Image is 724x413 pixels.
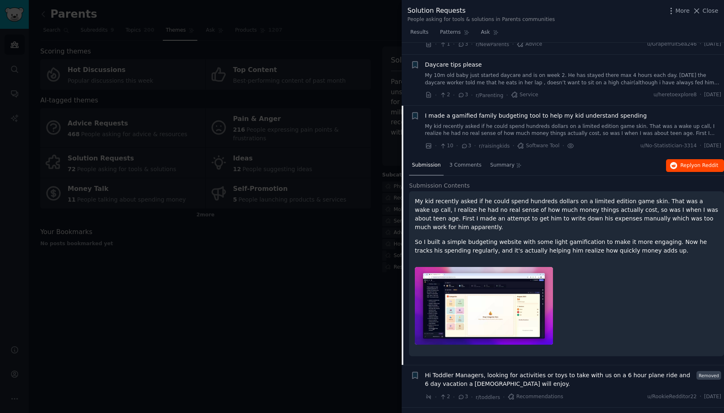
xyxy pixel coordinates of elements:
span: r/toddlers [476,394,500,400]
button: More [667,7,690,15]
p: My kid recently asked if he could spend hundreds dollars on a limited edition game skin. That was... [415,197,718,232]
a: Patterns [437,26,472,43]
span: · [700,91,701,99]
span: Ask [481,29,490,36]
span: · [435,393,437,401]
span: Submission [412,162,441,169]
span: u/No-Statistician-3314 [641,142,697,150]
span: · [700,142,701,150]
span: More [675,7,690,15]
span: · [456,142,458,150]
span: 2 [439,91,450,99]
span: [DATE] [704,142,721,150]
a: Daycare tips please [425,60,482,69]
span: u/heretoexplore8 [654,91,697,99]
span: [DATE] [704,393,721,401]
span: 1 [439,41,450,48]
span: · [453,91,455,100]
img: I made a gamified family budgeting tool to help my kid understand spending [415,267,553,345]
span: r/Parenting [476,93,503,98]
span: r/NewParents [476,42,509,47]
span: Software Tool [517,142,560,150]
span: · [700,41,701,48]
span: Service [511,91,538,99]
span: · [700,393,701,401]
button: Close [692,7,718,15]
span: Reply [680,162,718,169]
span: u/GrapefruitSea246 [647,41,697,48]
button: Replyon Reddit [666,159,724,172]
span: Recommendations [508,393,563,401]
span: on Reddit [694,162,718,168]
span: u/RookieRedditor22 [647,393,696,401]
span: · [435,91,437,100]
a: Ask [478,26,502,43]
span: · [506,91,508,100]
span: Removed [696,371,721,380]
span: · [474,142,476,150]
span: [DATE] [704,91,721,99]
a: My kid recently asked if he could spend hundreds dollars on a limited edition game skin. That was... [425,123,722,137]
a: Results [407,26,431,43]
span: · [471,91,473,100]
span: · [471,40,473,49]
div: People asking for tools & solutions in Parents communities [407,16,555,23]
span: 3 [458,41,468,48]
span: 3 [458,393,468,401]
span: [DATE] [704,41,721,48]
a: Hi Toddler Managers, looking for activities or toys to take with us on a 6 hour plane ride and 6 ... [425,371,694,388]
span: Advice [517,41,542,48]
span: · [562,142,564,150]
span: 3 [458,91,468,99]
span: · [512,40,514,49]
a: My 10m old baby just started daycare and is on week 2. He has stayed there max 4 hours each day. ... [425,72,722,86]
span: · [513,142,514,150]
span: 10 [439,142,453,150]
span: · [453,40,455,49]
span: 2 [439,393,450,401]
span: Submission Contents [409,181,470,190]
span: 3 [461,142,471,150]
span: Close [703,7,718,15]
span: Summary [490,162,514,169]
span: r/raisingkids [479,143,510,149]
span: · [435,40,437,49]
span: 3 Comments [449,162,481,169]
span: Results [410,29,428,36]
span: · [453,393,455,401]
a: I made a gamified family budgeting tool to help my kid understand spending [425,111,647,120]
div: Solution Requests [407,6,555,16]
span: Patterns [440,29,460,36]
span: · [471,393,473,401]
p: So I built a simple budgeting website with some light gamification to make it more engaging. Now ... [415,238,718,255]
span: · [503,393,504,401]
span: · [435,142,437,150]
